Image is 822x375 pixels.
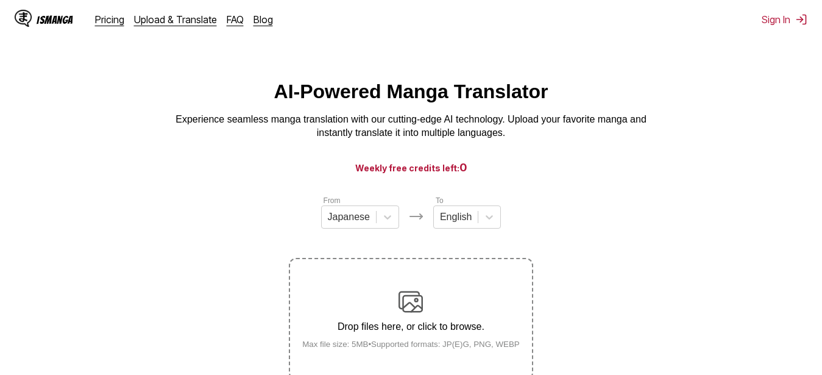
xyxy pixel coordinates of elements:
label: To [436,196,444,205]
img: Sign out [795,13,807,26]
h1: AI-Powered Manga Translator [274,80,548,103]
div: IsManga [37,14,73,26]
p: Drop files here, or click to browse. [292,321,530,332]
span: 0 [459,161,467,174]
small: Max file size: 5MB • Supported formats: JP(E)G, PNG, WEBP [292,340,530,349]
a: Upload & Translate [134,13,217,26]
label: From [324,196,341,205]
a: Pricing [95,13,124,26]
h3: Weekly free credits left: [29,160,793,175]
a: IsManga LogoIsManga [15,10,95,29]
p: Experience seamless manga translation with our cutting-edge AI technology. Upload your favorite m... [168,113,655,140]
img: IsManga Logo [15,10,32,27]
img: Languages icon [409,209,423,224]
a: FAQ [227,13,244,26]
a: Blog [253,13,273,26]
button: Sign In [762,13,807,26]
